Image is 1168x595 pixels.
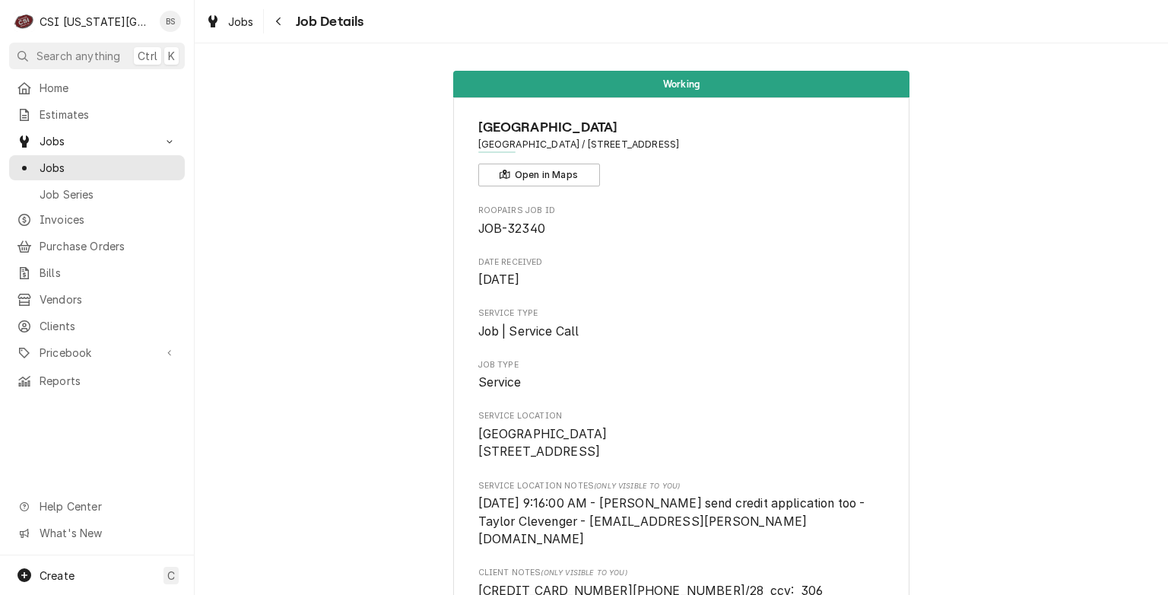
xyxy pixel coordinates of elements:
[9,43,185,69] button: Search anythingCtrlK
[40,569,75,582] span: Create
[138,48,157,64] span: Ctrl
[40,186,177,202] span: Job Series
[9,494,185,519] a: Go to Help Center
[9,102,185,127] a: Estimates
[478,307,885,340] div: Service Type
[478,220,885,238] span: Roopairs Job ID
[478,496,868,546] span: [DATE] 9:16:00 AM - [PERSON_NAME] send credit application too - Taylor Clevenger - [EMAIL_ADDRESS...
[9,520,185,546] a: Go to What's New
[663,79,700,89] span: Working
[228,14,254,30] span: Jobs
[478,117,885,138] span: Name
[40,498,176,514] span: Help Center
[40,291,177,307] span: Vendors
[14,11,35,32] div: C
[40,318,177,334] span: Clients
[478,410,885,422] span: Service Location
[478,359,885,371] span: Job Type
[9,260,185,285] a: Bills
[478,495,885,549] span: [object Object]
[9,340,185,365] a: Go to Pricebook
[478,307,885,320] span: Service Type
[478,324,579,339] span: Job | Service Call
[40,373,177,389] span: Reports
[478,410,885,461] div: Service Location
[199,9,260,34] a: Jobs
[478,272,520,287] span: [DATE]
[478,425,885,461] span: Service Location
[168,48,175,64] span: K
[478,374,885,392] span: Job Type
[167,568,175,584] span: C
[478,359,885,392] div: Job Type
[9,182,185,207] a: Job Series
[478,117,885,186] div: Client Information
[9,313,185,339] a: Clients
[40,265,177,281] span: Bills
[36,48,120,64] span: Search anything
[478,138,885,151] span: Address
[478,205,885,217] span: Roopairs Job ID
[40,133,154,149] span: Jobs
[478,221,545,236] span: JOB-32340
[9,155,185,180] a: Jobs
[478,271,885,289] span: Date Received
[478,164,600,186] button: Open in Maps
[9,234,185,259] a: Purchase Orders
[9,287,185,312] a: Vendors
[40,14,151,30] div: CSI [US_STATE][GEOGRAPHIC_DATA]
[9,129,185,154] a: Go to Jobs
[40,238,177,254] span: Purchase Orders
[478,256,885,289] div: Date Received
[40,345,154,361] span: Pricebook
[40,107,177,123] span: Estimates
[160,11,181,32] div: BS
[541,568,627,577] span: (Only Visible to You)
[478,205,885,237] div: Roopairs Job ID
[478,480,885,492] span: Service Location Notes
[478,375,522,390] span: Service
[9,207,185,232] a: Invoices
[160,11,181,32] div: Brent Seaba's Avatar
[478,480,885,549] div: [object Object]
[478,256,885,269] span: Date Received
[267,9,291,33] button: Navigate back
[478,323,885,341] span: Service Type
[9,368,185,393] a: Reports
[291,11,364,32] span: Job Details
[14,11,35,32] div: CSI Kansas City's Avatar
[594,482,680,490] span: (Only Visible to You)
[40,160,177,176] span: Jobs
[40,212,177,228] span: Invoices
[40,80,177,96] span: Home
[453,71,909,97] div: Status
[478,567,885,579] span: Client Notes
[40,525,176,541] span: What's New
[9,75,185,100] a: Home
[478,427,608,460] span: [GEOGRAPHIC_DATA] [STREET_ADDRESS]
